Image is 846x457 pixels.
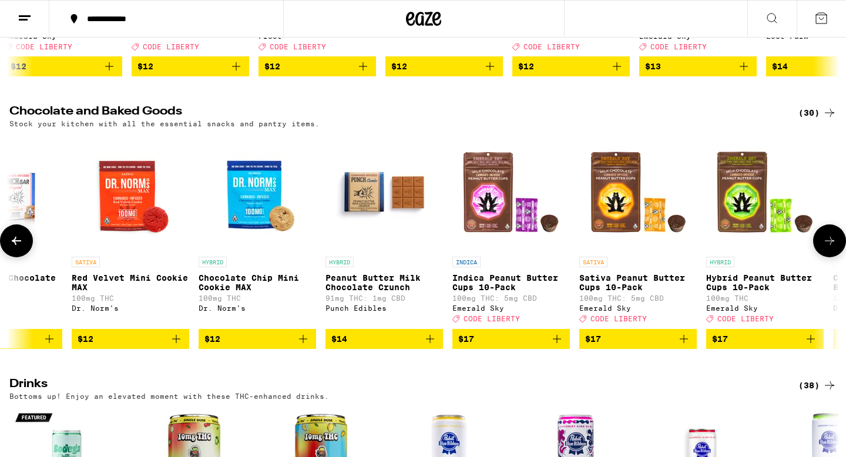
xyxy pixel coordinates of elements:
p: SATIVA [72,257,100,267]
img: Emerald Sky - Hybrid Peanut Butter Cups 10-Pack [706,133,824,251]
a: Open page for Red Velvet Mini Cookie MAX from Dr. Norm's [72,133,189,328]
h2: Drinks [9,378,779,392]
div: Emerald Sky [452,304,570,312]
p: Peanut Butter Milk Chocolate Crunch [325,273,443,292]
span: $17 [712,334,728,344]
div: Emerald Sky [579,304,697,312]
button: Add to bag [132,56,249,76]
p: Bottoms up! Enjoy an elevated moment with these THC-enhanced drinks. [9,392,329,400]
div: Dr. Norm's [72,304,189,312]
a: Open page for Chocolate Chip Mini Cookie MAX from Dr. Norm's [199,133,316,328]
img: Dr. Norm's - Chocolate Chip Mini Cookie MAX [199,133,316,251]
button: Add to bag [512,56,630,76]
span: CODE LIBERTY [464,315,520,323]
span: CODE LIBERTY [717,315,774,323]
p: Hybrid Peanut Butter Cups 10-Pack [706,273,824,292]
p: 100mg THC [706,294,824,302]
p: Chocolate Chip Mini Cookie MAX [199,273,316,292]
span: Hi. Need any help? [7,8,85,18]
span: $12 [264,62,280,71]
p: Red Velvet Mini Cookie MAX [72,273,189,292]
a: (30) [798,106,837,120]
span: CODE LIBERTY [270,43,326,51]
span: $12 [518,62,534,71]
span: $14 [331,334,347,344]
p: 100mg THC [199,294,316,302]
span: $13 [645,62,661,71]
div: Dr. Norm's [199,304,316,312]
span: $12 [11,62,26,71]
span: CODE LIBERTY [590,315,647,323]
img: Dr. Norm's - Red Velvet Mini Cookie MAX [72,133,189,251]
p: 100mg THC: 5mg CBD [579,294,697,302]
span: CODE LIBERTY [523,43,580,51]
img: Punch Edibles - Peanut Butter Milk Chocolate Crunch [325,133,443,251]
a: (38) [798,378,837,392]
img: Emerald Sky - Sativa Peanut Butter Cups 10-Pack [579,133,697,251]
div: Emerald Sky [706,304,824,312]
p: 100mg THC [72,294,189,302]
h2: Chocolate and Baked Goods [9,106,779,120]
span: $12 [204,334,220,344]
p: Stock your kitchen with all the essential snacks and pantry items. [9,120,320,127]
span: $12 [137,62,153,71]
p: 100mg THC: 5mg CBD [452,294,570,302]
p: Indica Peanut Butter Cups 10-Pack [452,273,570,292]
p: HYBRID [199,257,227,267]
span: $17 [585,334,601,344]
button: Add to bag [325,329,443,349]
button: Add to bag [199,329,316,349]
div: Punch Edibles [325,304,443,312]
p: 91mg THC: 1mg CBD [325,294,443,302]
p: HYBRID [706,257,734,267]
p: INDICA [452,257,481,267]
span: $12 [78,334,93,344]
button: Add to bag [5,56,122,76]
img: Emerald Sky - Indica Peanut Butter Cups 10-Pack [452,133,570,251]
span: $17 [458,334,474,344]
p: HYBRID [325,257,354,267]
a: Open page for Sativa Peanut Butter Cups 10-Pack from Emerald Sky [579,133,697,328]
button: Add to bag [258,56,376,76]
span: CODE LIBERTY [650,43,707,51]
span: $12 [391,62,407,71]
button: Add to bag [385,56,503,76]
p: Sativa Peanut Butter Cups 10-Pack [579,273,697,292]
button: Add to bag [452,329,570,349]
span: CODE LIBERTY [143,43,199,51]
span: CODE LIBERTY [16,43,72,51]
a: Open page for Indica Peanut Butter Cups 10-Pack from Emerald Sky [452,133,570,328]
span: $14 [772,62,788,71]
p: SATIVA [579,257,607,267]
a: Open page for Hybrid Peanut Butter Cups 10-Pack from Emerald Sky [706,133,824,328]
button: Add to bag [706,329,824,349]
a: Open page for Peanut Butter Milk Chocolate Crunch from Punch Edibles [325,133,443,328]
button: Add to bag [639,56,757,76]
button: Add to bag [72,329,189,349]
button: Add to bag [579,329,697,349]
